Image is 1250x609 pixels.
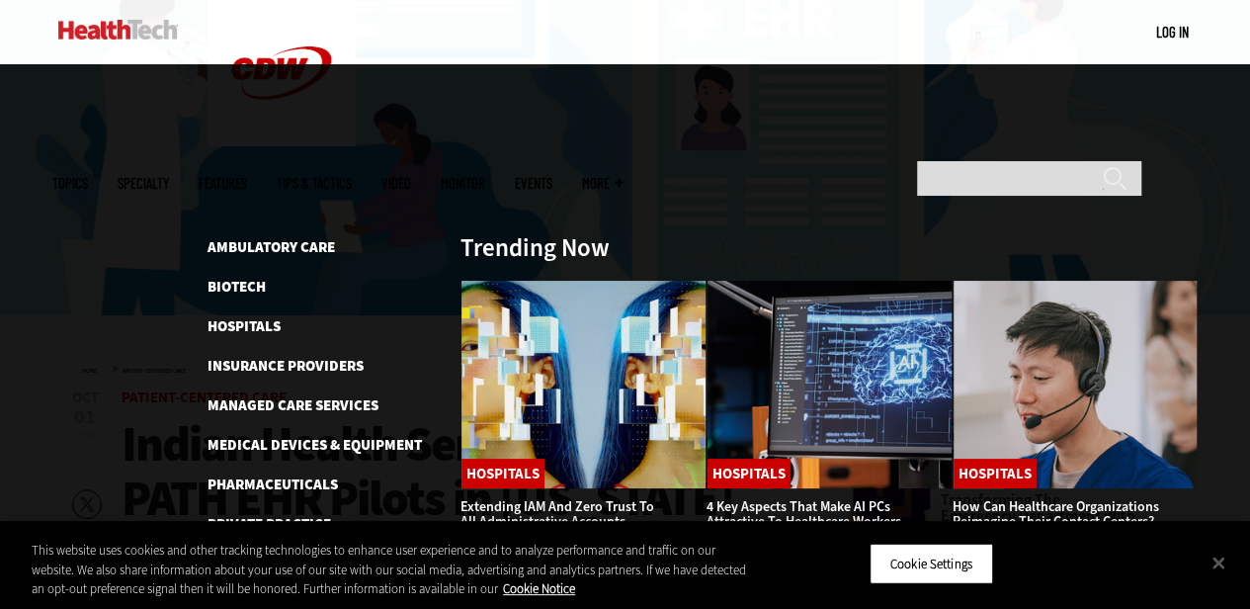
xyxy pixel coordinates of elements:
img: abstract image of woman with pixelated face [460,280,707,489]
h3: Trending Now [460,235,610,260]
a: 4 Key Aspects That Make AI PCs Attractive to Healthcare Workers [707,497,901,531]
a: Hospitals [208,316,281,336]
a: Hospitals [708,459,791,488]
a: Pharmaceuticals [208,475,338,494]
img: Home [58,20,178,40]
img: Healthcare contact center [953,280,1199,489]
a: Hospitals [461,459,544,488]
img: Desktop monitor with brain AI concept [707,280,953,489]
a: Hospitals [954,459,1037,488]
a: More information about your privacy [503,580,575,597]
a: Private Practice [208,514,331,534]
a: Ambulatory Care [208,237,335,257]
button: Cookie Settings [870,543,993,584]
a: Log in [1156,23,1189,41]
a: Medical Devices & Equipment [208,435,422,455]
a: Insurance Providers [208,356,364,376]
a: How Can Healthcare Organizations Reimagine Their Contact Centers? [953,497,1159,531]
a: Biotech [208,277,266,297]
div: This website uses cookies and other tracking technologies to enhance user experience and to analy... [32,541,750,599]
div: User menu [1156,22,1189,43]
button: Close [1197,541,1240,584]
a: Extending IAM and Zero Trust to All Administrative Accounts [460,497,654,531]
a: Managed Care Services [208,395,378,415]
